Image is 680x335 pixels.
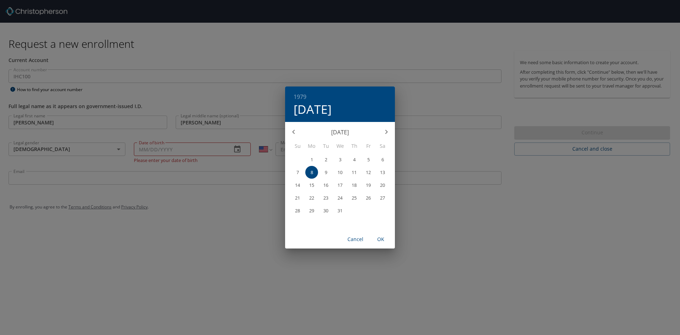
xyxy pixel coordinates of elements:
button: 21 [291,191,304,204]
p: 20 [380,183,385,188]
button: 6 [376,153,389,166]
button: 12 [362,166,375,179]
p: 24 [338,196,342,200]
span: Tu [319,142,332,150]
span: Fr [362,142,375,150]
button: 19 [362,179,375,191]
button: Cancel [344,233,367,246]
p: [DATE] [302,128,378,136]
p: 6 [381,157,384,162]
button: [DATE] [294,102,331,117]
button: 5 [362,153,375,166]
button: 13 [376,166,389,179]
button: 20 [376,179,389,191]
button: 30 [319,204,332,217]
span: Su [291,142,304,150]
p: 26 [366,196,371,200]
p: 9 [325,170,327,175]
button: OK [369,233,392,246]
button: 25 [348,191,361,204]
p: 15 [309,183,314,188]
button: 1979 [294,92,306,102]
button: 10 [334,166,346,179]
p: 29 [309,208,314,213]
span: Th [348,142,361,150]
span: We [334,142,346,150]
button: 11 [348,166,361,179]
span: Sa [376,142,389,150]
p: 5 [367,157,370,162]
p: 11 [352,170,357,175]
span: OK [372,235,389,244]
button: 2 [319,153,332,166]
p: 3 [339,157,341,162]
p: 12 [366,170,371,175]
p: 7 [296,170,299,175]
button: 1 [305,153,318,166]
button: 29 [305,204,318,217]
button: 22 [305,191,318,204]
p: 18 [352,183,357,188]
p: 17 [338,183,342,188]
button: 18 [348,179,361,191]
button: 9 [319,166,332,179]
button: 26 [362,191,375,204]
p: 2 [325,157,327,162]
p: 14 [295,183,300,188]
p: 10 [338,170,342,175]
p: 30 [323,208,328,213]
button: 24 [334,191,346,204]
button: 7 [291,166,304,179]
p: 8 [311,170,313,175]
p: 27 [380,196,385,200]
button: 17 [334,179,346,191]
button: 3 [334,153,346,166]
button: 8 [305,166,318,179]
p: 16 [323,183,328,188]
p: 28 [295,208,300,213]
p: 13 [380,170,385,175]
p: 31 [338,208,342,213]
p: 23 [323,196,328,200]
p: 4 [353,157,356,162]
p: 21 [295,196,300,200]
span: Mo [305,142,318,150]
button: 15 [305,179,318,191]
button: 28 [291,204,304,217]
p: 25 [352,196,357,200]
button: 27 [376,191,389,204]
button: 14 [291,179,304,191]
button: 4 [348,153,361,166]
span: Cancel [347,235,364,244]
p: 19 [366,183,371,188]
button: 23 [319,191,332,204]
button: 31 [334,204,346,217]
p: 1 [311,157,313,162]
p: 22 [309,196,314,200]
button: 16 [319,179,332,191]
